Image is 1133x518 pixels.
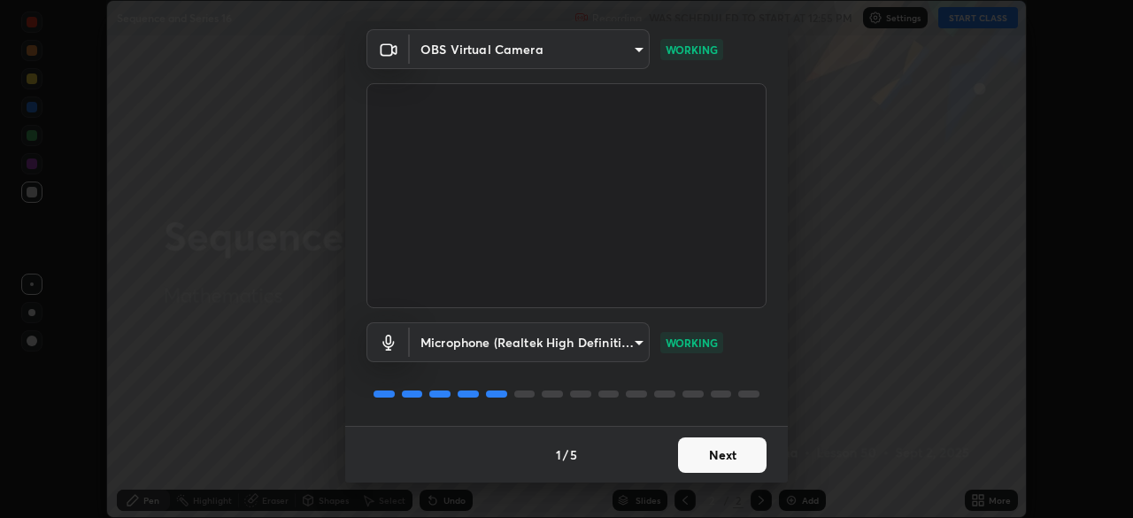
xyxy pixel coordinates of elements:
button: Next [678,437,767,473]
h4: 5 [570,445,577,464]
p: WORKING [666,335,718,351]
h4: 1 [556,445,561,464]
h4: / [563,445,568,464]
div: OBS Virtual Camera [410,29,650,69]
p: WORKING [666,42,718,58]
div: OBS Virtual Camera [410,322,650,362]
